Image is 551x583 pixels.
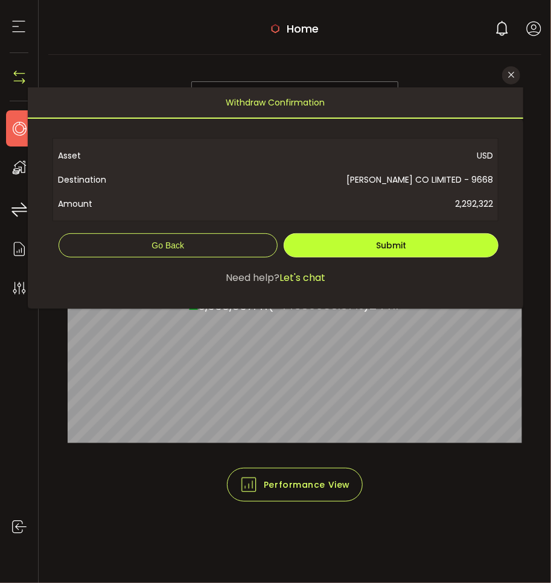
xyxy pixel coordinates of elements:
span: Destination [58,168,135,192]
span: Let's chat [279,271,325,285]
span: Need help? [226,271,279,285]
button: Close [502,66,520,84]
span: Submit [376,239,406,251]
span: Go Back [151,241,184,250]
span: 2,292,322 [135,192,494,216]
button: Go Back [59,233,278,257]
span: Asset [58,143,135,168]
span: [PERSON_NAME] CO LIMITED - 9668 [135,168,494,192]
div: dialog [28,87,524,309]
span: Amount [58,192,135,216]
div: 聊天小工具 [406,453,551,583]
span: Withdraw Confirmation [226,87,325,118]
button: Submit [284,233,498,257]
span: USD [135,143,494,168]
iframe: Chat Widget [406,453,551,583]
